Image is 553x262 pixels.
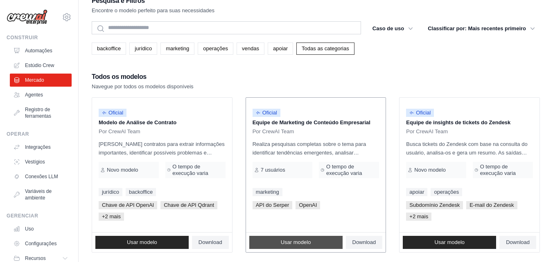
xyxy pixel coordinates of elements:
[10,170,72,183] a: Conexões LLM
[7,131,29,137] font: Operar
[102,202,154,208] font: Chave de API OpenAI
[7,213,38,219] font: Gerenciar
[268,43,293,55] a: apoiar
[126,188,156,196] a: backoffice
[25,48,52,54] font: Automações
[406,119,510,125] font: Equipe de insights de tickets do Zendesk
[160,43,194,55] a: marketing
[352,239,376,245] font: Download
[281,239,311,245] font: Usar modelo
[164,202,214,208] font: Chave de API Qdrant
[107,167,138,173] font: Novo modelo
[172,163,208,176] font: O tempo de execução varia
[256,202,289,208] font: API do Serper
[10,141,72,154] a: Integrações
[262,110,277,116] font: Oficial
[127,239,157,245] font: Usar modelo
[416,110,431,116] font: Oficial
[129,43,157,55] a: jurídico
[25,188,52,201] font: Variáveis de ambiente
[253,128,294,134] font: Por CrewAI Team
[99,119,176,125] font: Modelo de Análise de Contrato
[299,202,317,208] font: OpenAI
[95,236,189,249] a: Usar modelo
[92,43,126,55] a: backoffice
[25,174,58,179] font: Conexões LLM
[242,45,259,52] font: vendas
[423,21,540,36] button: Classificar por: Mais recentes primeiro
[92,7,214,13] font: Encontre o modelo perfeito para suas necessidades
[406,141,530,190] font: Busca tickets do Zendesk com base na consulta do usuário, analisa-os e gera um resumo. As saídas ...
[253,119,370,125] font: Equipe de Marketing de Conteúdo Empresarial
[406,128,448,134] font: Por CrewAI Team
[10,237,72,250] a: Configurações
[428,25,526,31] font: Classificar por: Mais recentes primeiro
[431,188,462,196] a: operações
[409,213,428,219] font: +2 mais
[10,185,72,204] a: Variáveis de ambiente
[253,141,379,251] font: Realiza pesquisas completas sobre o tema para identificar tendências emergentes, analisar estraté...
[10,222,72,235] a: Uso
[25,107,51,119] font: Registro de ferramentas
[434,189,459,195] font: operações
[102,213,121,219] font: +2 mais
[25,77,44,83] font: Mercado
[108,110,123,116] font: Oficial
[480,163,516,176] font: O tempo de execução varia
[10,103,72,123] a: Registro de ferramentas
[406,188,427,196] a: apoiar
[25,226,34,232] font: Uso
[99,188,122,196] a: jurídico
[99,128,140,134] font: Por CrewAI Team
[198,43,233,55] a: operações
[256,189,279,195] font: marketing
[10,88,72,101] a: Agentes
[25,255,46,261] font: Recursos
[25,159,45,165] font: Vestígios
[403,236,496,249] a: Usar modelo
[346,236,383,249] a: Download
[92,73,147,80] font: Todos os modelos
[99,141,225,173] font: [PERSON_NAME] contratos para extrair informações importantes, identificar possíveis problemas e f...
[25,241,56,246] font: Configurações
[469,202,514,208] font: E-mail do Zendesk
[249,236,343,249] a: Usar modelo
[10,155,72,168] a: Vestígios
[25,63,54,68] font: Estúdio Crew
[97,45,121,52] font: backoffice
[10,74,72,87] a: Mercado
[135,45,152,52] font: jurídico
[409,202,460,208] font: Subdomínio Zendesk
[499,236,536,249] a: Download
[199,239,222,245] font: Download
[326,163,362,176] font: O tempo de execução varia
[10,44,72,57] a: Automações
[7,35,38,40] font: Construir
[192,236,229,249] a: Download
[372,25,404,31] font: Caso de uso
[414,167,446,173] font: Novo modelo
[102,189,119,195] font: jurídico
[10,59,72,72] a: Estúdio Crew
[25,92,43,98] font: Agentes
[166,45,189,52] font: marketing
[302,45,349,52] font: Todas as categorias
[409,189,424,195] font: apoiar
[434,239,465,245] font: Usar modelo
[237,43,264,55] a: vendas
[296,43,354,55] a: Todas as categorias
[261,167,285,173] font: 7 usuários
[273,45,288,52] font: apoiar
[92,83,194,90] font: Navegue por todos os modelos disponíveis
[368,21,418,36] button: Caso de uso
[129,189,153,195] font: backoffice
[506,239,530,245] font: Download
[7,9,47,25] img: Logotipo
[253,188,282,196] a: marketing
[25,144,51,150] font: Integrações
[203,45,228,52] font: operações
